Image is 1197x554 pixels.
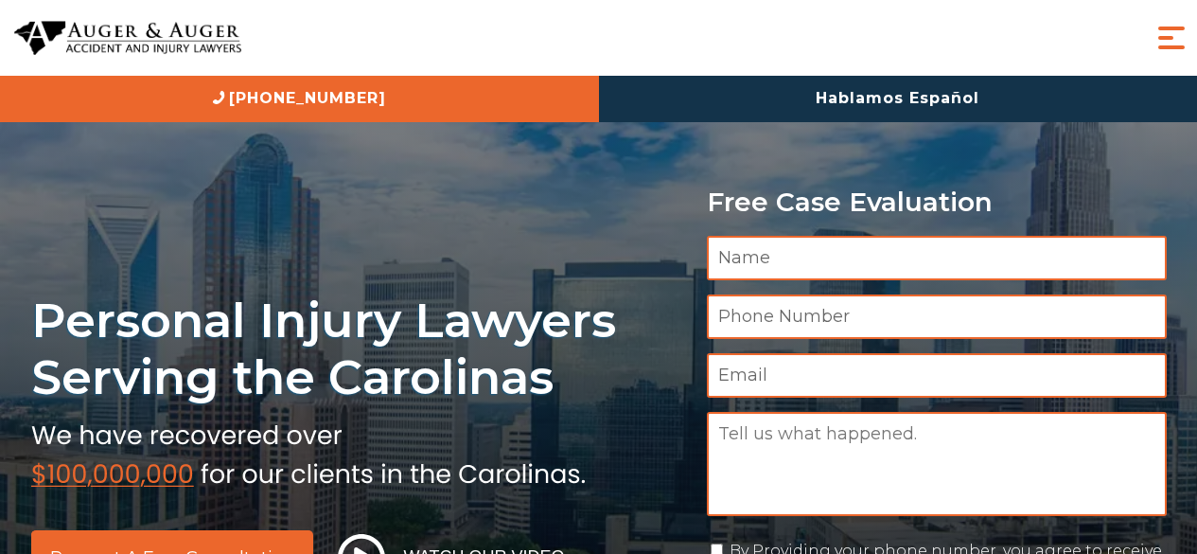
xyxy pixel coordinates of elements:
img: Auger & Auger Accident and Injury Lawyers Logo [14,21,241,56]
h1: Personal Injury Lawyers Serving the Carolinas [31,292,684,406]
p: Free Case Evaluation [707,188,1167,217]
input: Email [707,353,1167,398]
button: Menu [1153,19,1190,57]
input: Name [707,236,1167,280]
img: sub text [31,416,586,488]
input: Phone Number [707,295,1167,339]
